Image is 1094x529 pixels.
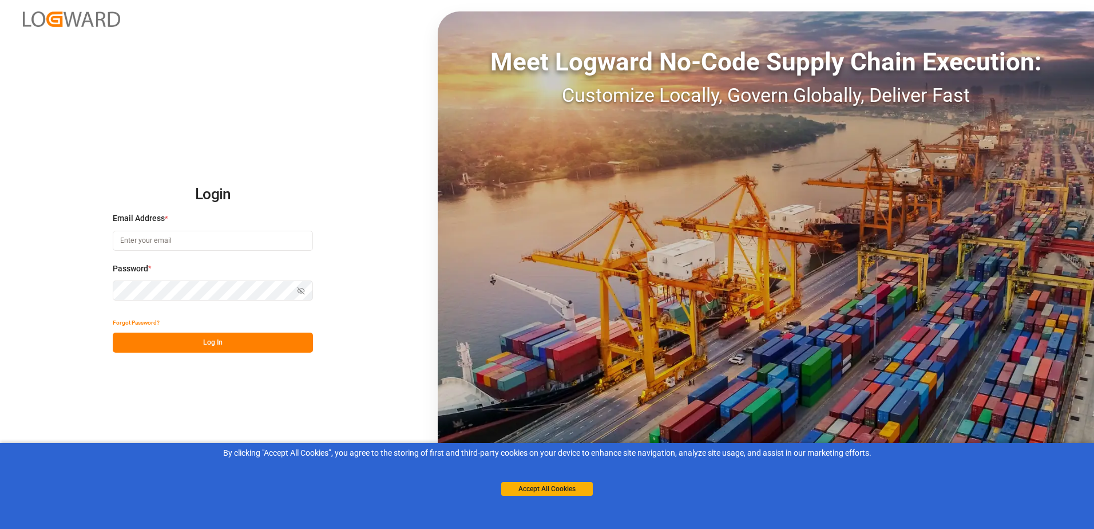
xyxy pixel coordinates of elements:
button: Log In [113,333,313,353]
img: Logward_new_orange.png [23,11,120,27]
button: Accept All Cookies [501,482,593,496]
div: By clicking "Accept All Cookies”, you agree to the storing of first and third-party cookies on yo... [8,447,1086,459]
button: Forgot Password? [113,313,160,333]
span: Email Address [113,212,165,224]
div: Meet Logward No-Code Supply Chain Execution: [438,43,1094,81]
h2: Login [113,176,313,213]
div: Customize Locally, Govern Globally, Deliver Fast [438,81,1094,110]
input: Enter your email [113,231,313,251]
span: Password [113,263,148,275]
